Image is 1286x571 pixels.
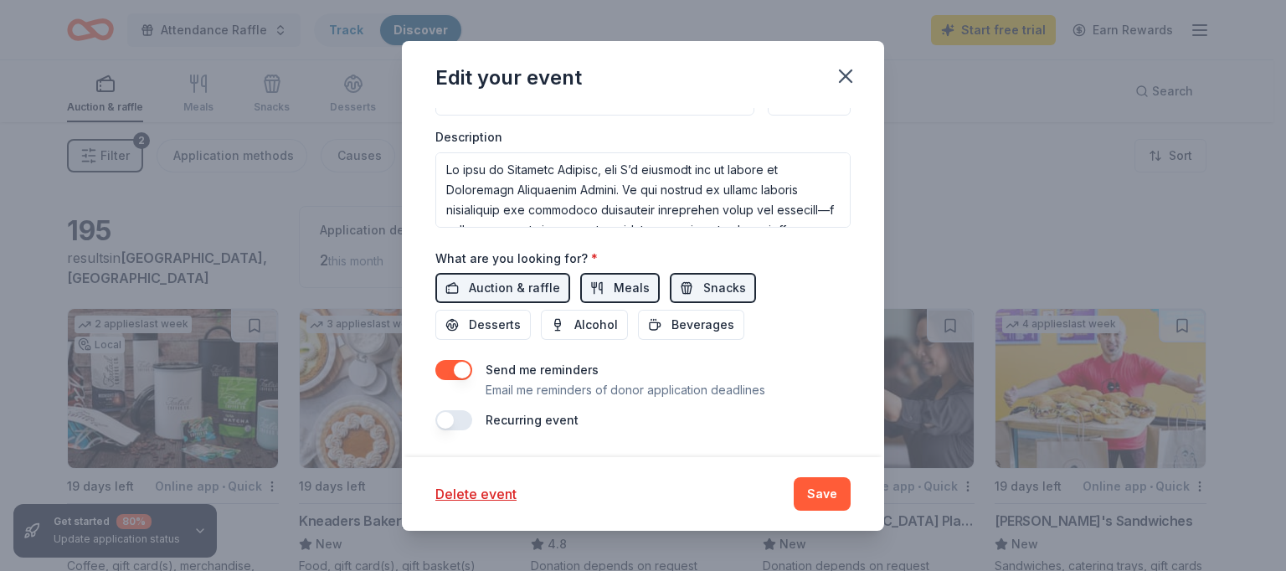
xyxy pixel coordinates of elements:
label: Send me reminders [486,363,599,377]
button: Save [794,477,851,511]
span: Alcohol [574,315,618,335]
span: Auction & raffle [469,278,560,298]
label: Recurring event [486,413,579,427]
button: Auction & raffle [435,273,570,303]
button: Delete event [435,484,517,504]
button: Desserts [435,310,531,340]
label: Description [435,129,502,146]
textarea: Lo ipsu do Sitametc Adipisc, eli S’d eiusmodt inc ut labore et Doloremagn Aliquaenim Admini. Ve q... [435,152,851,228]
span: Desserts [469,315,521,335]
p: Email me reminders of donor application deadlines [486,380,765,400]
span: Snacks [703,278,746,298]
div: Edit your event [435,64,582,91]
span: Beverages [671,315,734,335]
button: Meals [580,273,660,303]
label: What are you looking for? [435,250,598,267]
span: Meals [614,278,650,298]
button: Alcohol [541,310,628,340]
button: Snacks [670,273,756,303]
button: Beverages [638,310,744,340]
